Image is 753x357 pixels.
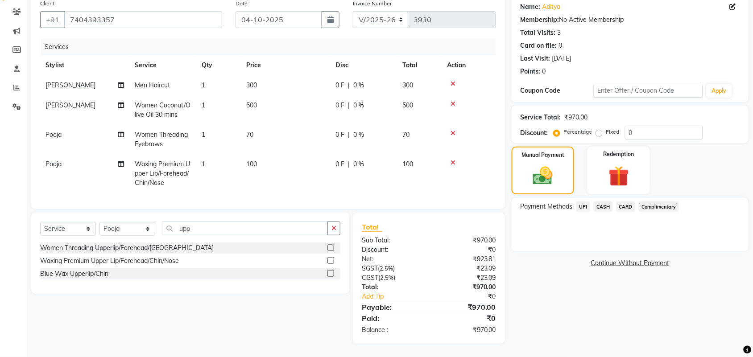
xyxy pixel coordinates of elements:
[335,81,344,90] span: 0 F
[330,55,397,75] th: Disc
[135,160,190,187] span: Waxing Premium Upper Lip/Forehead/Chin/Nose
[397,55,442,75] th: Total
[441,292,503,301] div: ₹0
[594,201,613,212] span: CASH
[521,128,548,138] div: Discount:
[521,67,541,76] div: Points:
[355,273,429,283] div: ( )
[202,160,205,168] span: 1
[552,54,571,63] div: [DATE]
[521,86,594,95] div: Coupon Code
[162,222,328,235] input: Search or Scan
[429,236,503,245] div: ₹970.00
[521,113,561,122] div: Service Total:
[521,28,556,37] div: Total Visits:
[348,160,350,169] span: |
[46,160,62,168] span: Pooja
[64,11,222,28] input: Search by Name/Mobile/Email/Code
[380,274,393,281] span: 2.5%
[353,160,364,169] span: 0 %
[429,313,503,324] div: ₹0
[362,274,378,282] span: CGST
[353,101,364,110] span: 0 %
[202,131,205,139] span: 1
[521,151,564,159] label: Manual Payment
[527,164,559,187] img: _cash.svg
[402,81,413,89] span: 300
[355,292,441,301] a: Add Tip
[429,302,503,312] div: ₹970.00
[355,254,429,264] div: Net:
[602,164,636,189] img: _gift.svg
[246,160,257,168] span: 100
[202,81,205,89] span: 1
[355,313,429,324] div: Paid:
[41,39,503,55] div: Services
[380,265,393,272] span: 2.5%
[513,259,747,268] a: Continue Without Payment
[429,273,503,283] div: ₹23.09
[594,84,703,98] input: Enter Offer / Coupon Code
[40,243,214,253] div: Women Threading Upperlip/Forehead/[GEOGRAPHIC_DATA]
[362,222,382,232] span: Total
[362,264,378,272] span: SGST
[135,101,190,119] span: Women Coconut/Olive Oil 30 mins
[246,101,257,109] span: 500
[335,130,344,140] span: 0 F
[559,41,563,50] div: 0
[355,264,429,273] div: ( )
[576,201,590,212] span: UPI
[241,55,330,75] th: Price
[355,325,429,335] div: Balance :
[429,325,503,335] div: ₹970.00
[40,256,179,266] div: Waxing Premium Upper Lip/Forehead/Chin/Nose
[355,302,429,312] div: Payable:
[429,245,503,254] div: ₹0
[353,81,364,90] span: 0 %
[46,81,95,89] span: [PERSON_NAME]
[40,11,65,28] button: +91
[521,41,557,50] div: Card on file:
[348,81,350,90] span: |
[355,245,429,254] div: Discount:
[565,113,588,122] div: ₹970.00
[558,28,561,37] div: 3
[246,131,253,139] span: 70
[348,101,350,110] span: |
[639,201,679,212] span: Complimentary
[521,202,573,211] span: Payment Methods
[442,55,496,75] th: Action
[135,81,170,89] span: Men Haircut
[196,55,241,75] th: Qty
[202,101,205,109] span: 1
[542,2,561,12] a: Aditya
[429,254,503,264] div: ₹923.81
[707,84,732,98] button: Apply
[521,15,740,25] div: No Active Membership
[355,283,429,292] div: Total:
[402,160,413,168] span: 100
[135,131,188,148] span: Women Threading Eyebrows
[606,128,620,136] label: Fixed
[40,55,129,75] th: Stylist
[40,269,108,279] div: Blue Wax Upperlip/Chin
[348,130,350,140] span: |
[46,101,95,109] span: [PERSON_NAME]
[429,283,503,292] div: ₹970.00
[46,131,62,139] span: Pooja
[604,150,634,158] label: Redemption
[429,264,503,273] div: ₹23.09
[521,2,541,12] div: Name:
[353,130,364,140] span: 0 %
[335,160,344,169] span: 0 F
[355,236,429,245] div: Sub Total:
[616,201,636,212] span: CARD
[402,131,410,139] span: 70
[564,128,592,136] label: Percentage
[521,54,550,63] div: Last Visit:
[246,81,257,89] span: 300
[335,101,344,110] span: 0 F
[402,101,413,109] span: 500
[129,55,196,75] th: Service
[521,15,559,25] div: Membership:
